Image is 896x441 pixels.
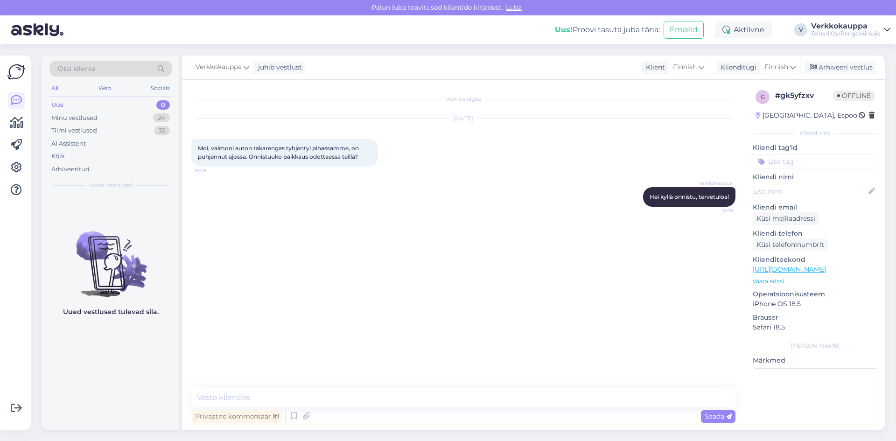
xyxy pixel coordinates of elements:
[753,342,877,350] div: [PERSON_NAME]
[698,207,733,214] span: 10:18
[51,139,86,148] div: AI Assistent
[753,212,819,225] div: Küsi meiliaadressi
[673,62,697,72] span: Finnish
[191,114,735,123] div: [DATE]
[753,255,877,265] p: Klienditeekond
[51,152,65,161] div: Kõik
[63,307,159,317] p: Uued vestlused tulevad siia.
[198,145,360,160] span: Moi, vaimoni auton takarengas tyhjentyi pihassamme, on puhjennut ajossa. Onnistuuko paikkaus odot...
[753,299,877,309] p: iPhone OS 18.5
[153,113,170,123] div: 24
[753,313,877,322] p: Brauser
[89,181,133,189] span: Uued vestlused
[753,322,877,332] p: Safari 18.5
[49,82,60,94] div: All
[254,63,302,72] div: juhib vestlust
[756,111,857,120] div: [GEOGRAPHIC_DATA], Espoo
[753,289,877,299] p: Operatsioonisüsteem
[753,186,867,196] input: Lisa nimi
[698,180,733,187] span: Verkkokauppa
[717,63,756,72] div: Klienditugi
[555,24,660,35] div: Proovi tasuta juba täna:
[811,30,880,37] div: Teinari Oy/Rengaskirppis
[196,62,242,72] span: Verkkokauppa
[794,23,807,36] div: V
[156,100,170,110] div: 0
[753,172,877,182] p: Kliendi nimi
[555,25,573,34] b: Uus!
[753,356,877,365] p: Märkmed
[650,193,729,200] span: Hei kyllä onnistu, tervetuloa!
[753,238,828,251] div: Küsi telefoninumbrit
[775,90,833,101] div: # gk5yfzxv
[761,93,765,100] span: g
[149,82,172,94] div: Socials
[753,277,877,286] p: Vaata edasi ...
[805,61,876,74] div: Arhiveeri vestlus
[811,22,890,37] a: VerkkokauppaTeinari Oy/Rengaskirppis
[191,95,735,103] div: Vestlus algas
[503,3,525,12] span: Luba
[753,143,877,153] p: Kliendi tag'id
[664,21,704,39] button: Emailid
[753,229,877,238] p: Kliendi telefon
[154,126,170,135] div: 32
[42,215,179,299] img: No chats
[7,63,25,81] img: Askly Logo
[833,91,875,101] span: Offline
[58,64,95,74] span: Otsi kliente
[194,167,229,174] span: 10:09
[51,113,98,123] div: Minu vestlused
[753,154,877,168] input: Lisa tag
[642,63,665,72] div: Klient
[51,126,97,135] div: Tiimi vestlused
[191,410,282,423] div: Privaatne kommentaar
[753,265,826,273] a: [URL][DOMAIN_NAME]
[97,82,113,94] div: Web
[811,22,880,30] div: Verkkokauppa
[51,165,90,174] div: Arhiveeritud
[715,21,772,38] div: Aktiivne
[51,100,63,110] div: Uus
[764,62,788,72] span: Finnish
[753,129,877,137] div: Kliendi info
[705,412,732,420] span: Saada
[753,203,877,212] p: Kliendi email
